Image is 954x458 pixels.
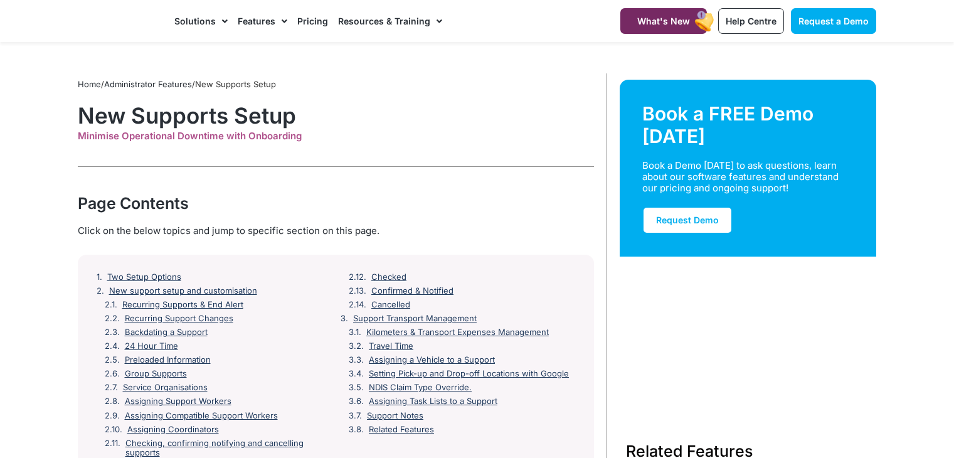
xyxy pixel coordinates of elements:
a: What's New [620,8,707,34]
a: Backdating a Support [125,328,208,338]
div: Click on the below topics and jump to specific section on this page. [78,224,594,238]
a: Setting Pick-up and Drop-off Locations with Google [369,369,569,379]
a: Assigning a Vehicle to a Support [369,355,495,365]
div: Minimise Operational Downtime with Onboarding [78,130,594,142]
a: Confirmed & Notified [371,286,453,296]
a: Checked [371,272,406,282]
span: Request Demo [656,215,719,225]
a: Group Supports [125,369,187,379]
a: NDIS Claim Type Override. [369,383,472,393]
span: Help Centre [726,16,776,26]
a: Travel Time [369,341,413,351]
a: Support Notes [367,411,423,421]
span: / / [78,79,276,89]
a: Related Features [369,425,434,435]
a: Two Setup Options [107,272,181,282]
a: 24 Hour Time [125,341,178,351]
a: Home [78,79,101,89]
a: Recurring Support Changes [125,314,233,324]
a: Assigning Coordinators [127,425,219,435]
a: Assigning Support Workers [125,397,231,407]
a: Request a Demo [791,8,876,34]
img: Support Worker and NDIS Participant out for a coffee. [620,257,877,410]
a: Assigning Task Lists to a Support [369,397,497,407]
a: Checking, confirming notifying and cancelling supports [125,439,331,458]
a: Preloaded Information [125,355,211,365]
span: New Supports Setup [195,79,276,89]
div: Book a FREE Demo [DATE] [642,102,854,147]
a: Request Demo [642,206,733,234]
span: What's New [637,16,690,26]
a: Assigning Compatible Support Workers [125,411,278,421]
h1: New Supports Setup [78,102,594,129]
a: Help Centre [718,8,784,34]
a: New support setup and customisation [109,286,257,296]
a: Kilometers & Transport Expenses Management [366,328,549,338]
a: Service Organisations [123,383,208,393]
a: Administrator Features [104,79,192,89]
a: Recurring Supports & End Alert [122,300,243,310]
a: Cancelled [371,300,410,310]
img: CareMaster Logo [77,12,162,31]
div: Page Contents [78,192,594,215]
span: Request a Demo [798,16,869,26]
div: Book a Demo [DATE] to ask questions, learn about our software features and understand our pricing... [642,160,839,194]
a: Support Transport Management [353,314,477,324]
